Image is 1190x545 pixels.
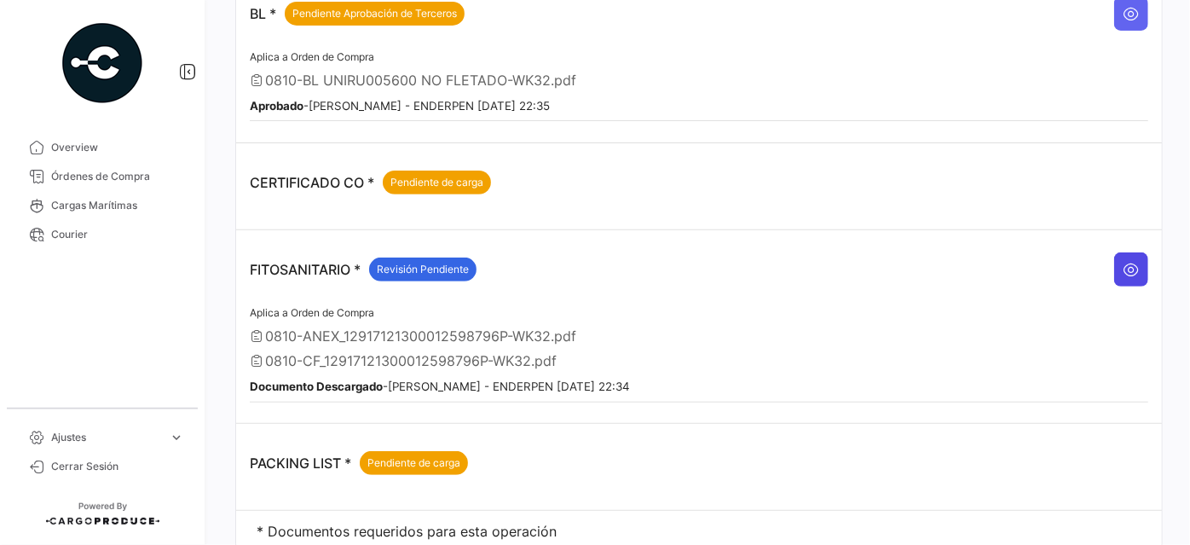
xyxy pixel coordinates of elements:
[51,227,184,242] span: Courier
[377,262,469,277] span: Revisión Pendiente
[51,169,184,184] span: Órdenes de Compra
[250,50,374,63] span: Aplica a Orden de Compra
[265,328,576,345] span: 0810-ANEX_12917121300012598796P-WK32.pdf
[250,171,491,194] p: CERTIFICADO CO *
[14,133,191,162] a: Overview
[51,430,162,445] span: Ajustes
[250,380,630,393] small: - [PERSON_NAME] - ENDERPEN [DATE] 22:34
[14,220,191,249] a: Courier
[390,175,483,190] span: Pendiente de carga
[265,352,557,369] span: 0810-CF_12917121300012598796P-WK32.pdf
[250,258,477,281] p: FITOSANITARIO *
[250,99,550,113] small: - [PERSON_NAME] - ENDERPEN [DATE] 22:35
[51,198,184,213] span: Cargas Marítimas
[51,140,184,155] span: Overview
[367,455,460,471] span: Pendiente de carga
[60,20,145,106] img: powered-by.png
[250,380,383,393] b: Documento Descargado
[250,99,303,113] b: Aprobado
[51,459,184,474] span: Cerrar Sesión
[14,191,191,220] a: Cargas Marítimas
[250,451,468,475] p: PACKING LIST *
[265,72,576,89] span: 0810-BL UNIRU005600 NO FLETADO-WK32.pdf
[14,162,191,191] a: Órdenes de Compra
[250,306,374,319] span: Aplica a Orden de Compra
[292,6,457,21] span: Pendiente Aprobación de Terceros
[169,430,184,445] span: expand_more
